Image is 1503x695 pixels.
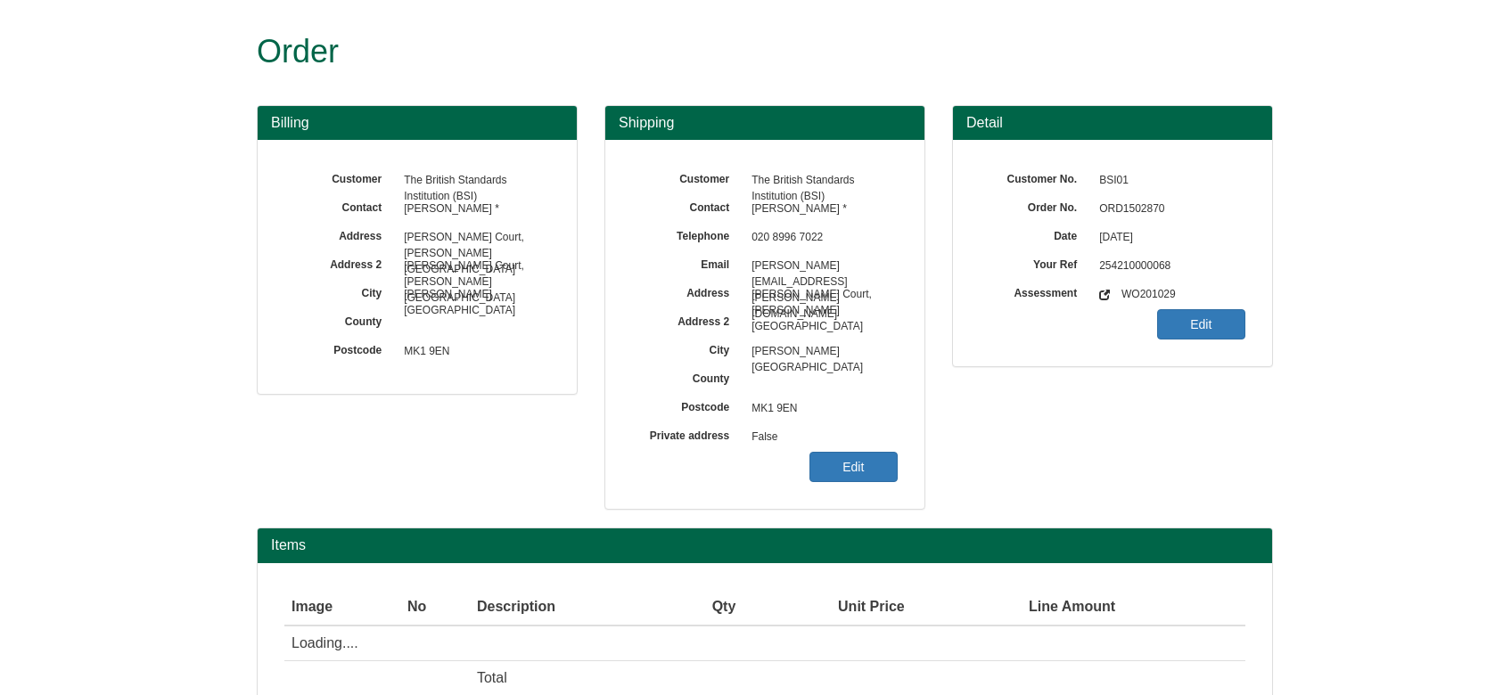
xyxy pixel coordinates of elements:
span: [PERSON_NAME] Court,[PERSON_NAME][GEOGRAPHIC_DATA] [395,224,550,252]
span: [PERSON_NAME][GEOGRAPHIC_DATA] [395,281,550,309]
span: [PERSON_NAME] * [395,195,550,224]
label: City [284,281,395,301]
label: Address 2 [284,252,395,273]
th: Line Amount [912,590,1122,625]
span: [DATE] [1090,224,1245,252]
span: 254210000068 [1090,252,1245,281]
th: Description [470,590,663,625]
label: Your Ref [980,252,1090,273]
span: The British Standards Institution (BSI) [743,167,898,195]
h3: Shipping [619,115,911,131]
label: Order No. [980,195,1090,216]
label: County [632,366,743,387]
h3: Billing [271,115,563,131]
label: Date [980,224,1090,244]
label: Email [632,252,743,273]
span: 020 8996 7022 [743,224,898,252]
label: Customer [632,167,743,187]
span: BSI01 [1090,167,1245,195]
span: The British Standards Institution (BSI) [395,167,550,195]
th: Image [284,590,400,625]
a: Edit [809,452,898,482]
label: Customer [284,167,395,187]
label: Address [284,224,395,244]
label: Assessment [980,281,1090,301]
span: [PERSON_NAME] Court,[PERSON_NAME][GEOGRAPHIC_DATA] [395,252,550,281]
a: Edit [1157,309,1245,339]
span: MK1 9EN [743,395,898,423]
span: [PERSON_NAME][GEOGRAPHIC_DATA] [743,338,898,366]
label: Telephone [632,224,743,244]
label: County [284,309,395,330]
h3: Detail [966,115,1259,131]
h1: Order [257,34,1206,69]
label: Address [632,281,743,301]
label: Private address [632,423,743,444]
label: Postcode [632,395,743,415]
label: Contact [632,195,743,216]
span: MK1 9EN [395,338,550,366]
th: Qty [663,590,743,625]
td: Loading.... [284,625,1245,661]
label: Customer No. [980,167,1090,187]
th: Unit Price [743,590,911,625]
span: False [743,423,898,452]
span: WO201029 [1113,281,1245,309]
label: City [632,338,743,358]
label: Contact [284,195,395,216]
th: No [400,590,470,625]
span: [PERSON_NAME] * [743,195,898,224]
span: [PERSON_NAME] Court,[PERSON_NAME][GEOGRAPHIC_DATA] [743,281,898,309]
label: Postcode [284,338,395,358]
h2: Items [271,537,1259,553]
span: [PERSON_NAME][EMAIL_ADDRESS][PERSON_NAME][DOMAIN_NAME] [743,252,898,281]
span: ORD1502870 [1090,195,1245,224]
label: Address 2 [632,309,743,330]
